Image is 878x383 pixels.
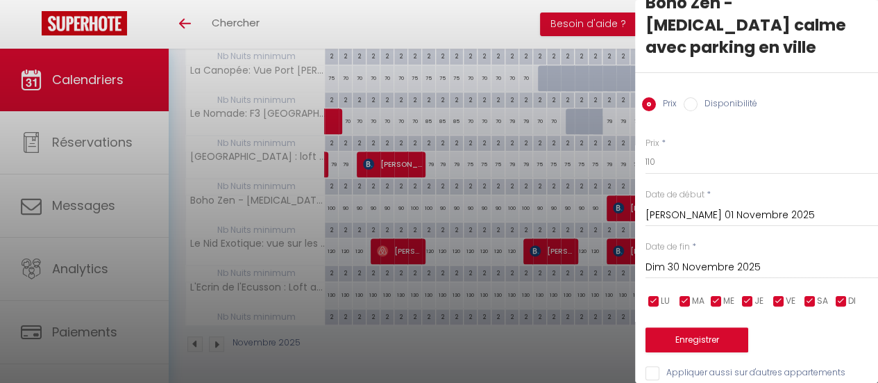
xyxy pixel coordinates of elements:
[645,241,690,254] label: Date de fin
[645,137,659,150] label: Prix
[645,188,704,202] label: Date de début
[723,295,734,308] span: ME
[698,97,757,113] label: Disponibilité
[661,295,670,308] span: LU
[656,97,677,113] label: Prix
[754,295,763,308] span: JE
[692,295,704,308] span: MA
[848,295,856,308] span: DI
[645,327,748,352] button: Enregistrer
[817,295,828,308] span: SA
[786,295,795,308] span: VE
